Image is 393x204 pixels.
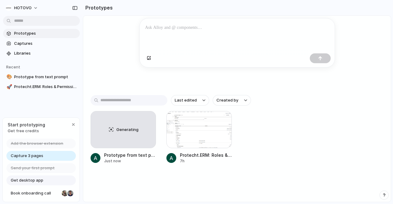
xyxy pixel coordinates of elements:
span: Created by [216,97,238,103]
div: Just now [104,158,156,164]
a: Book onboarding call [6,188,76,198]
span: Prototypes [14,30,77,37]
span: Prototype from text prompt [14,74,77,80]
span: Get free credits [8,128,45,134]
a: Prototypes [3,29,80,38]
div: 7h [180,158,232,164]
a: Captures [3,39,80,48]
a: Libraries [3,49,80,58]
button: Created by [213,95,251,106]
span: Book onboarding call [11,190,59,196]
div: Nicole Kubica [61,190,68,197]
a: 🚀Protecht.ERM: Roles & Permissions [3,82,80,91]
span: Send your first prompt [11,165,55,171]
a: Get desktop app [6,175,76,185]
div: Protecht.ERM: Roles & Permissions [180,152,232,158]
span: Capture 3 pages [11,153,43,159]
a: Protecht.ERM: Roles & PermissionsProtecht.ERM: Roles & Permissions7h [166,111,232,164]
button: HOTOVO [3,3,41,13]
span: Add the browser extension [11,140,63,147]
span: HOTOVO [14,5,32,11]
span: Libraries [14,50,77,56]
span: Recent [6,64,20,69]
button: 🎨 [6,74,12,80]
div: Prototype from text prompt [104,152,156,158]
div: 🎨 [6,73,11,80]
a: GeneratingPrototype from text promptJust now [91,111,156,164]
a: 🎨Prototype from text prompt [3,72,80,82]
div: Christian Iacullo [67,190,74,197]
button: Last edited [171,95,209,106]
span: Generating [116,127,138,133]
span: Get desktop app [11,177,43,183]
span: Captures [14,40,77,47]
span: Start prototyping [8,121,45,128]
span: Last edited [175,97,197,103]
h2: Prototypes [83,4,113,11]
div: 🚀 [6,83,11,90]
button: 🚀 [6,84,12,90]
span: Protecht.ERM: Roles & Permissions [14,84,77,90]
